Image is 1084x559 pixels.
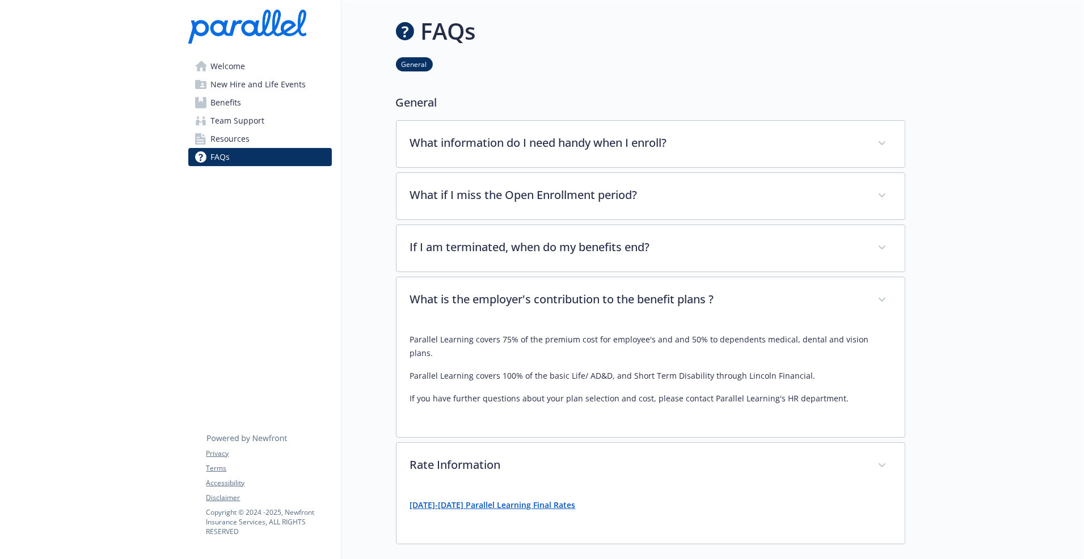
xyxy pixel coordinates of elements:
span: Benefits [211,94,242,112]
div: Rate Information [397,443,905,489]
h1: FAQs [421,14,476,48]
p: What information do I need handy when I enroll? [410,134,864,151]
span: New Hire and Life Events [211,75,306,94]
span: Welcome [211,57,246,75]
div: What information do I need handy when I enroll? [397,121,905,167]
a: Accessibility [206,478,331,488]
p: Parallel Learning covers 75% of the premium cost for employee's and and 50% to dependents medical... [410,333,891,360]
a: Team Support [188,112,332,130]
span: Team Support [211,112,265,130]
a: [DATE]-[DATE] Parallel Learning Final Rates [410,499,576,510]
p: If you have further questions about your plan selection and cost, please contact Parallel Learnin... [410,392,891,405]
div: What is the employer's contribution to the benefit plans ? [397,277,905,324]
a: Disclaimer [206,493,331,503]
a: Welcome [188,57,332,75]
p: Parallel Learning covers 100% of the basic Life/ AD&D, and Short Term Disability through Lincoln ... [410,369,891,383]
a: Benefits [188,94,332,112]
div: What if I miss the Open Enrollment period? [397,173,905,219]
a: Resources [188,130,332,148]
a: New Hire and Life Events [188,75,332,94]
div: What is the employer's contribution to the benefit plans ? [397,324,905,437]
a: FAQs [188,148,332,166]
div: Rate Information [397,489,905,544]
p: If I am terminated, when do my benefits end? [410,239,864,256]
p: What is the employer's contribution to the benefit plans ? [410,291,864,308]
p: What if I miss the Open Enrollment period? [410,187,864,204]
span: Resources [211,130,250,148]
p: Copyright © 2024 - 2025 , Newfront Insurance Services, ALL RIGHTS RESERVED [206,507,331,536]
a: General [396,58,433,69]
p: General [396,94,905,111]
span: FAQs [211,148,230,166]
div: If I am terminated, when do my benefits end? [397,225,905,272]
a: Terms [206,463,331,473]
a: Privacy [206,448,331,459]
p: Rate Information [410,456,864,473]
